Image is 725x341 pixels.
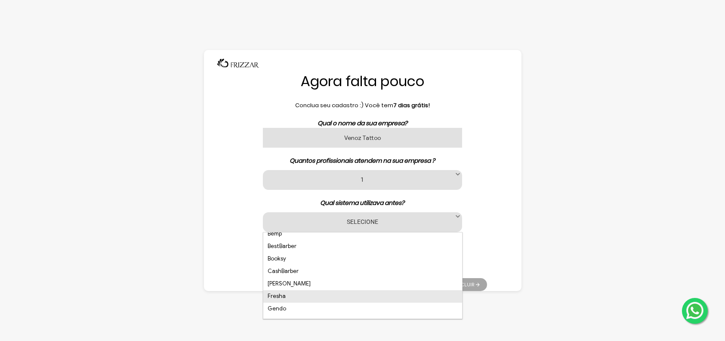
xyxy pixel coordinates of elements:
li: BestBarber [263,240,462,253]
img: whatsapp.png [685,300,705,321]
li: Graces [263,315,462,328]
b: 7 dias grátis! [393,101,430,109]
li: Booksy [263,253,462,265]
h1: Agora falta pouco [238,72,487,90]
p: Veio por algum de nossos parceiros? [238,241,487,250]
li: Bemp [263,228,462,240]
li: Gendo [263,303,462,315]
input: Nome da sua empresa [263,128,462,148]
li: CashBarber [263,265,462,278]
p: Qual sistema utilizava antes? [238,198,487,208]
p: Quantos profissionais atendem na sua empresa ? [238,156,487,165]
li: [PERSON_NAME] [263,278,462,290]
label: 1 [274,175,451,183]
li: Fresha [263,290,462,303]
ul: Pagination [444,274,487,291]
label: SELECIONE [274,217,451,226]
p: Conclua seu cadastro :) Você tem [238,101,487,110]
p: Qual o nome da sua empresa? [238,119,487,128]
